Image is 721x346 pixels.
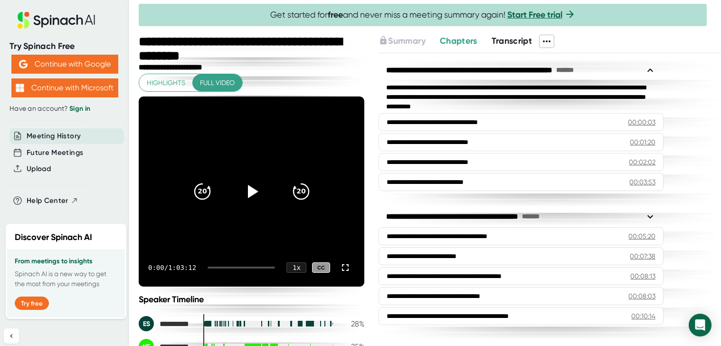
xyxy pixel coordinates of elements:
h2: Discover Spinach AI [15,231,92,244]
button: Chapters [440,35,477,48]
div: 0:00 / 1:03:12 [148,264,196,271]
button: Highlights [139,74,193,92]
div: 00:08:13 [630,271,655,281]
span: Highlights [147,77,185,89]
div: Speaker Timeline [139,294,364,305]
span: Help Center [27,195,68,206]
button: Full video [192,74,242,92]
button: Future Meetings [27,147,83,158]
button: Help Center [27,195,78,206]
button: Summary [379,35,425,48]
span: Chapters [440,36,477,46]
div: 1 x [286,262,306,273]
p: Spinach AI is a new way to get the most from your meetings [15,269,117,289]
a: Start Free trial [507,10,562,20]
span: Transcript [492,36,532,46]
div: Have an account? [9,105,120,113]
span: Full video [200,77,235,89]
div: 00:02:02 [629,157,655,167]
button: Continue with Microsoft [11,78,118,97]
div: CC [312,262,330,273]
div: 00:10:14 [631,311,655,321]
div: 00:08:03 [628,291,655,301]
button: Upload [27,163,51,174]
div: 28 % [341,319,364,328]
div: 00:01:20 [630,137,655,147]
div: Open Intercom Messenger [689,314,712,336]
button: Transcript [492,35,532,48]
span: Summary [388,36,425,46]
div: Try Spinach Free [9,41,120,52]
img: Aehbyd4JwY73AAAAAElFTkSuQmCC [19,60,28,68]
div: 00:05:20 [628,231,655,241]
div: 00:07:38 [630,251,655,261]
span: Get started for and never miss a meeting summary again! [270,10,576,20]
button: Collapse sidebar [4,328,19,344]
div: 00:00:03 [628,117,655,127]
button: Meeting History [27,131,81,142]
h3: From meetings to insights [15,258,117,265]
b: free [328,10,343,20]
button: Continue with Google [11,55,118,74]
button: Try free [15,297,49,310]
div: 00:03:53 [629,177,655,187]
div: ES [139,316,154,331]
a: Sign in [69,105,90,113]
